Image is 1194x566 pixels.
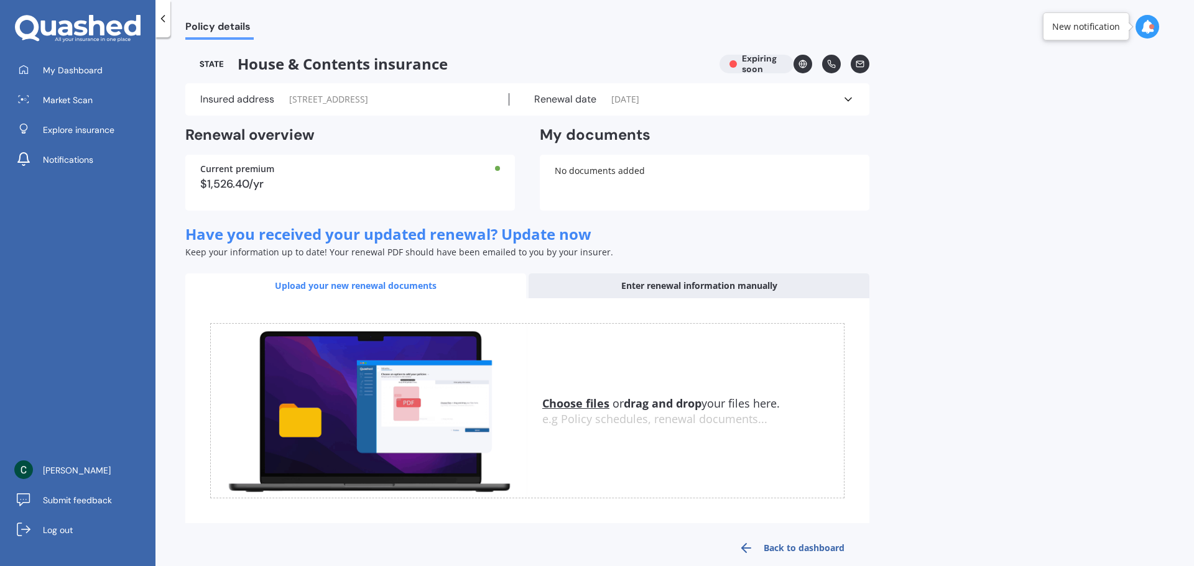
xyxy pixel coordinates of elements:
span: [STREET_ADDRESS] [289,93,368,106]
h2: Renewal overview [185,126,515,145]
span: Log out [43,524,73,536]
span: Policy details [185,21,254,37]
div: $1,526.40/yr [200,178,500,189]
span: [DATE] [611,93,639,106]
div: New notification [1052,21,1120,33]
h2: My documents [540,126,650,145]
img: upload.de96410c8ce839c3fdd5.gif [211,324,527,498]
div: e.g Policy schedules, renewal documents... [542,413,844,426]
a: Notifications [9,147,155,172]
span: House & Contents insurance [185,55,710,73]
div: Current premium [200,165,500,173]
u: Choose files [542,396,609,411]
label: Renewal date [534,93,596,106]
span: My Dashboard [43,64,103,76]
div: Upload your new renewal documents [185,273,526,298]
a: Back to dashboard [714,533,869,563]
span: Submit feedback [43,494,112,506]
a: Market Scan [9,88,155,112]
a: Submit feedback [9,488,155,513]
a: My Dashboard [9,58,155,83]
label: Insured address [200,93,274,106]
img: State-text-1.webp [185,55,238,73]
a: Explore insurance [9,117,155,142]
div: Enter renewal information manually [529,273,869,298]
span: Market Scan [43,94,93,106]
a: Log out [9,518,155,542]
span: [PERSON_NAME] [43,464,111,477]
span: Explore insurance [43,124,114,136]
span: Have you received your updated renewal? Update now [185,224,591,244]
b: drag and drop [624,396,701,411]
img: ACg8ocLynPaPxl2h3ZR436y78LxtZgg6StjsDtsDPrCe3GhVKp_A0A=s96-c [14,460,33,479]
span: Notifications [43,153,93,166]
div: No documents added [540,155,869,211]
span: Keep your information up to date! Your renewal PDF should have been emailed to you by your insurer. [185,246,613,258]
a: [PERSON_NAME] [9,458,155,483]
span: or your files here. [542,396,780,411]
